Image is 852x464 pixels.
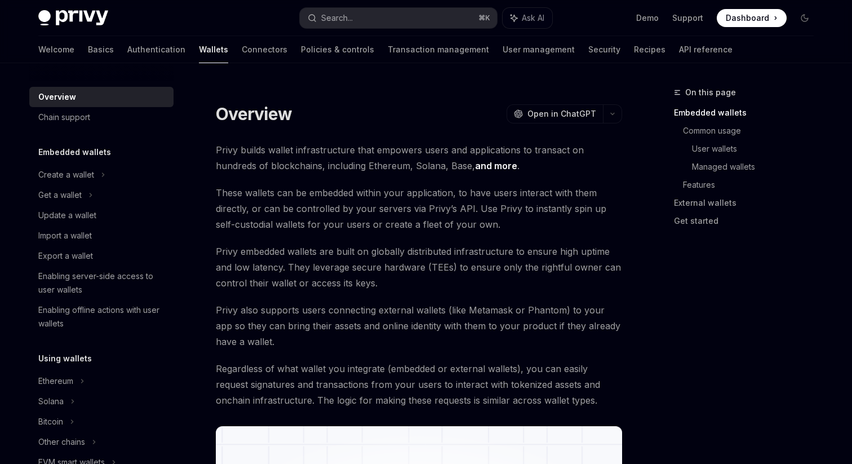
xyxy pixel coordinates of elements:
div: Other chains [38,435,85,449]
a: API reference [679,36,733,63]
a: and more [475,160,517,172]
span: These wallets can be embedded within your application, to have users interact with them directly,... [216,185,622,232]
a: Transaction management [388,36,489,63]
h5: Using wallets [38,352,92,365]
div: Search... [321,11,353,25]
a: Enabling server-side access to user wallets [29,266,174,300]
span: Privy also supports users connecting external wallets (like Metamask or Phantom) to your app so t... [216,302,622,350]
button: Search...⌘K [300,8,497,28]
span: Open in ChatGPT [527,108,596,120]
a: Import a wallet [29,226,174,246]
button: Ask AI [503,8,552,28]
a: Common usage [683,122,823,140]
h5: Embedded wallets [38,145,111,159]
div: Ethereum [38,374,73,388]
div: Solana [38,395,64,408]
a: Security [588,36,620,63]
span: Privy embedded wallets are built on globally distributed infrastructure to ensure high uptime and... [216,244,622,291]
div: Import a wallet [38,229,92,242]
a: Update a wallet [29,205,174,226]
a: Demo [636,12,659,24]
button: Open in ChatGPT [507,104,603,123]
a: Connectors [242,36,287,63]
a: Basics [88,36,114,63]
a: Managed wallets [692,158,823,176]
a: Dashboard [717,9,787,27]
a: Export a wallet [29,246,174,266]
a: Embedded wallets [674,104,823,122]
a: Policies & controls [301,36,374,63]
a: Wallets [199,36,228,63]
h1: Overview [216,104,292,124]
span: Privy builds wallet infrastructure that empowers users and applications to transact on hundreds o... [216,142,622,174]
a: Chain support [29,107,174,127]
div: Enabling server-side access to user wallets [38,269,167,297]
span: On this page [685,86,736,99]
a: Authentication [127,36,185,63]
a: Enabling offline actions with user wallets [29,300,174,334]
div: Create a wallet [38,168,94,182]
button: Toggle dark mode [796,9,814,27]
a: Support [672,12,703,24]
div: Overview [38,90,76,104]
span: Ask AI [522,12,544,24]
a: Welcome [38,36,74,63]
div: Bitcoin [38,415,63,428]
a: Recipes [634,36,665,63]
img: dark logo [38,10,108,26]
a: Overview [29,87,174,107]
div: Chain support [38,111,90,124]
div: Get a wallet [38,188,82,202]
div: Export a wallet [38,249,93,263]
span: Regardless of what wallet you integrate (embedded or external wallets), you can easily request si... [216,361,622,408]
a: Features [683,176,823,194]
a: External wallets [674,194,823,212]
div: Enabling offline actions with user wallets [38,303,167,330]
a: User management [503,36,575,63]
a: Get started [674,212,823,230]
span: Dashboard [726,12,769,24]
span: ⌘ K [478,14,490,23]
a: User wallets [692,140,823,158]
div: Update a wallet [38,209,96,222]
